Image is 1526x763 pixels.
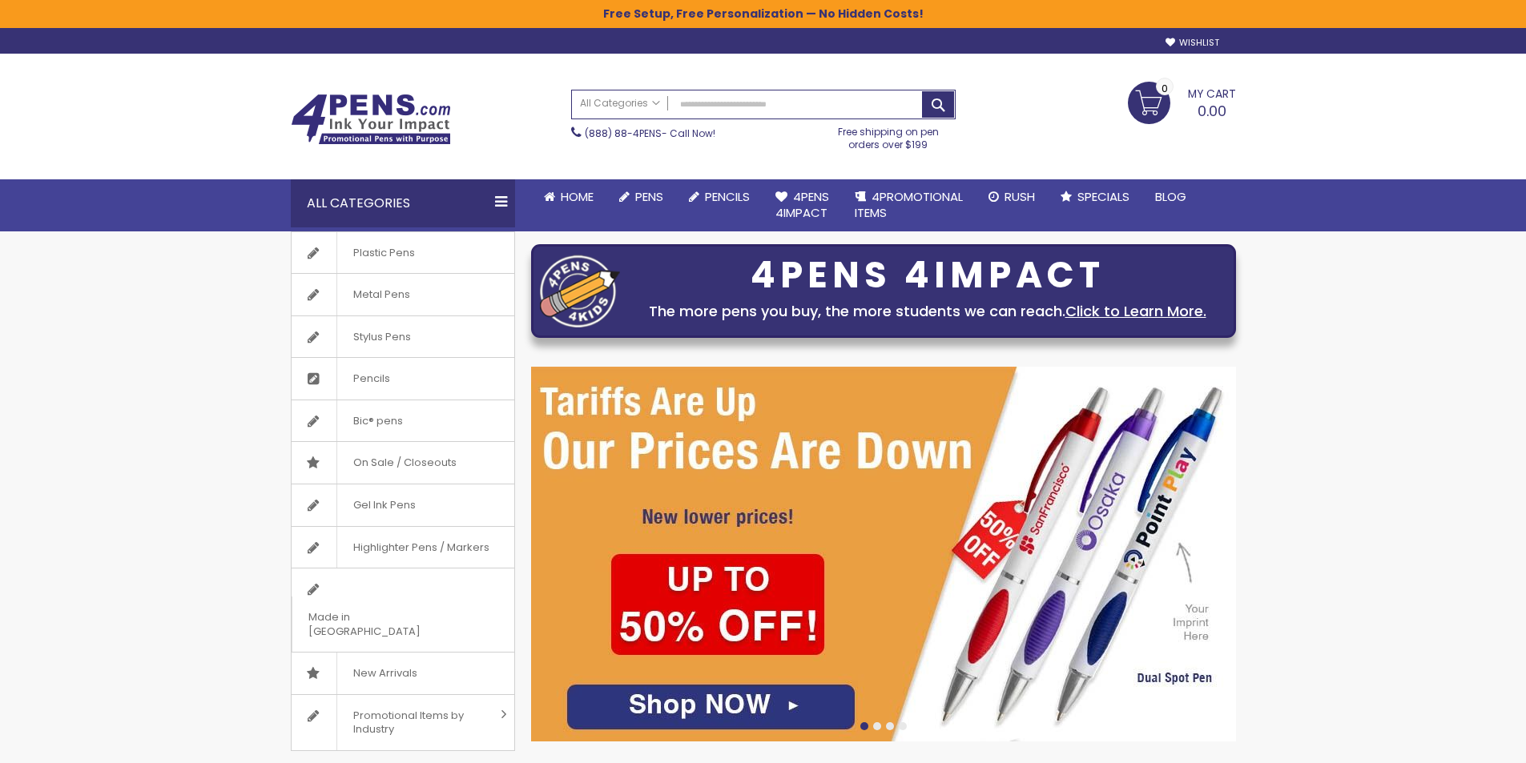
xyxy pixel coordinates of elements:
div: All Categories [291,179,515,227]
a: New Arrivals [292,653,514,694]
a: (888) 88-4PENS [585,126,662,140]
a: Promotional Items by Industry [292,695,514,750]
span: New Arrivals [336,653,433,694]
a: Blog [1142,179,1199,215]
span: Plastic Pens [336,232,431,274]
a: Home [531,179,606,215]
div: 4PENS 4IMPACT [628,259,1227,292]
a: Rush [976,179,1048,215]
a: Stylus Pens [292,316,514,358]
a: Gel Ink Pens [292,484,514,526]
a: On Sale / Closeouts [292,442,514,484]
img: /cheap-promotional-products.html [531,367,1236,741]
span: All Categories [580,97,660,110]
a: 4PROMOTIONALITEMS [842,179,976,231]
a: Made in [GEOGRAPHIC_DATA] [292,568,514,652]
a: Pens [606,179,676,215]
img: 4Pens Custom Pens and Promotional Products [291,94,451,145]
span: Pencils [336,358,406,400]
a: Pencils [292,358,514,400]
a: All Categories [572,90,668,117]
a: Click to Learn More. [1065,301,1206,321]
span: - Call Now! [585,126,715,140]
span: On Sale / Closeouts [336,442,473,484]
span: Rush [1005,188,1035,205]
span: 0.00 [1198,101,1226,121]
span: Highlighter Pens / Markers [336,527,505,568]
span: Gel Ink Pens [336,484,432,526]
img: four_pen_logo.png [540,255,620,327]
span: Promotional Items by Industry [336,695,495,750]
a: Pencils [676,179,763,215]
span: Blog [1155,188,1186,205]
div: The more pens you buy, the more students we can reach. [628,300,1227,323]
a: Highlighter Pens / Markers [292,527,514,568]
a: 4Pens4impact [763,179,842,231]
a: 0.00 0 [1128,82,1236,122]
span: Pens [635,188,663,205]
div: Free shipping on pen orders over $199 [821,119,956,151]
a: Metal Pens [292,274,514,315]
span: 0 [1162,81,1168,96]
span: Home [561,188,594,205]
span: Stylus Pens [336,316,427,358]
span: 4PROMOTIONAL ITEMS [855,188,963,221]
a: Specials [1048,179,1142,215]
span: 4Pens 4impact [775,188,829,221]
span: Metal Pens [336,274,426,315]
a: Bic® pens [292,400,514,442]
span: Bic® pens [336,400,419,442]
span: Made in [GEOGRAPHIC_DATA] [292,596,474,652]
a: Wishlist [1166,37,1219,49]
span: Pencils [705,188,750,205]
span: Specials [1077,188,1129,205]
a: Plastic Pens [292,232,514,274]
